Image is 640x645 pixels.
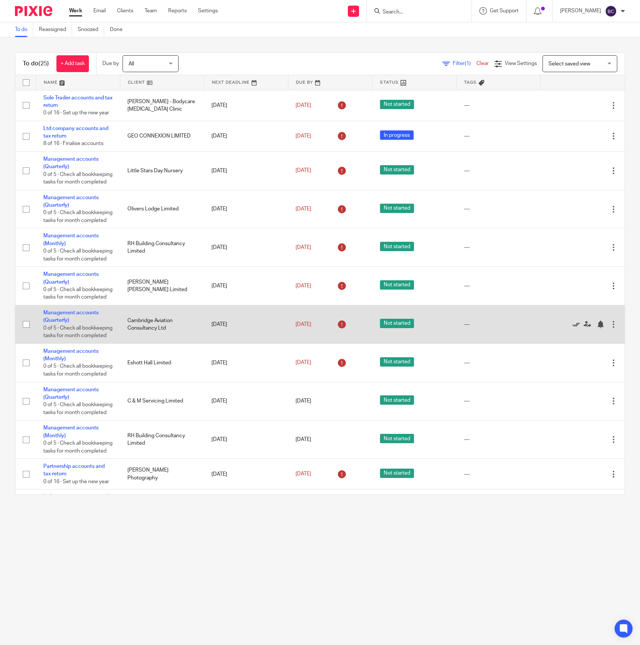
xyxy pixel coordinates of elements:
[69,7,82,15] a: Work
[43,210,112,223] span: 0 of 5 · Check all bookkeeping tasks for month completed
[204,459,288,490] td: [DATE]
[15,6,52,16] img: Pixie
[120,459,204,490] td: [PERSON_NAME] Photography
[380,165,414,175] span: Not started
[296,322,311,327] span: [DATE]
[43,233,99,246] a: Management accounts (Monthly)
[382,9,449,16] input: Search
[43,441,112,454] span: 0 of 5 · Check all bookkeeping tasks for month completed
[43,195,99,208] a: Management accounts (Quarterly)
[43,110,109,115] span: 0 of 16 · Set up the new year
[110,22,128,37] a: Done
[120,343,204,382] td: Eshott Hall Limited
[168,7,187,15] a: Reports
[464,436,533,443] div: ---
[380,434,414,443] span: Not started
[380,319,414,328] span: Not started
[204,90,288,121] td: [DATE]
[43,349,99,361] a: Management accounts (Monthly)
[560,7,601,15] p: [PERSON_NAME]
[39,22,72,37] a: Reassigned
[43,249,112,262] span: 0 of 5 · Check all bookkeeping tasks for month completed
[43,172,112,185] span: 0 of 5 · Check all bookkeeping tasks for month completed
[572,321,584,328] a: Mark as done
[43,325,112,339] span: 0 of 5 · Check all bookkeeping tasks for month completed
[43,157,99,169] a: Management accounts (Quarterly)
[464,470,533,478] div: ---
[296,472,311,477] span: [DATE]
[120,490,204,528] td: Bodycare Clinic Newmarket Limited
[23,60,49,68] h1: To do
[43,310,99,323] a: Management accounts (Quarterly)
[43,425,99,438] a: Management accounts (Monthly)
[117,7,133,15] a: Clients
[380,357,414,367] span: Not started
[296,245,311,250] span: [DATE]
[605,5,617,17] img: svg%3E
[120,420,204,459] td: RH Building Consultancy Limited
[102,60,119,67] p: Due by
[204,305,288,344] td: [DATE]
[43,479,109,484] span: 0 of 16 · Set up the new year
[464,282,533,290] div: ---
[204,151,288,190] td: [DATE]
[464,132,533,140] div: ---
[93,7,106,15] a: Email
[464,397,533,405] div: ---
[129,61,134,67] span: All
[380,130,414,140] span: In progress
[56,55,89,72] a: + Add task
[296,206,311,212] span: [DATE]
[465,61,471,66] span: (1)
[296,360,311,365] span: [DATE]
[296,168,311,173] span: [DATE]
[380,280,414,290] span: Not started
[464,102,533,109] div: ---
[490,8,519,13] span: Get Support
[43,364,112,377] span: 0 of 5 · Check all bookkeeping tasks for month completed
[38,61,49,67] span: (25)
[296,398,311,404] span: [DATE]
[296,437,311,442] span: [DATE]
[43,402,112,415] span: 0 of 5 · Check all bookkeeping tasks for month completed
[120,90,204,121] td: [PERSON_NAME] - Bodycare [MEDICAL_DATA] Clinic
[120,267,204,305] td: [PERSON_NAME] [PERSON_NAME] Limited
[296,283,311,288] span: [DATE]
[464,205,533,213] div: ---
[120,190,204,228] td: Olivers Lodge Limited
[204,121,288,151] td: [DATE]
[464,359,533,367] div: ---
[204,420,288,459] td: [DATE]
[464,167,533,175] div: ---
[120,228,204,267] td: RH Building Consultancy Limited
[78,22,104,37] a: Snoozed
[43,287,112,300] span: 0 of 5 · Check all bookkeeping tasks for month completed
[120,305,204,344] td: Cambridge Aviation Consultancy Ltd
[505,61,537,66] span: View Settings
[380,242,414,251] span: Not started
[198,7,218,15] a: Settings
[204,190,288,228] td: [DATE]
[120,121,204,151] td: GEO CONNEXION LIMITED
[464,321,533,328] div: ---
[476,61,489,66] a: Clear
[43,387,99,400] a: Management accounts (Quarterly)
[380,469,414,478] span: Not started
[380,100,414,109] span: Not started
[464,80,477,84] span: Tags
[43,126,108,139] a: Ltd company accounts and tax return
[204,382,288,420] td: [DATE]
[15,22,33,37] a: To do
[296,103,311,108] span: [DATE]
[43,272,99,284] a: Management accounts (Quarterly)
[380,204,414,213] span: Not started
[204,343,288,382] td: [DATE]
[120,382,204,420] td: C & M Servicing Limited
[43,141,103,146] span: 8 of 16 · Finalise accounts
[380,395,414,405] span: Not started
[43,95,112,108] a: Sole Trader accounts and tax return
[43,464,105,476] a: Partnership accounts and tax return
[204,490,288,528] td: [DATE]
[204,228,288,267] td: [DATE]
[464,244,533,251] div: ---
